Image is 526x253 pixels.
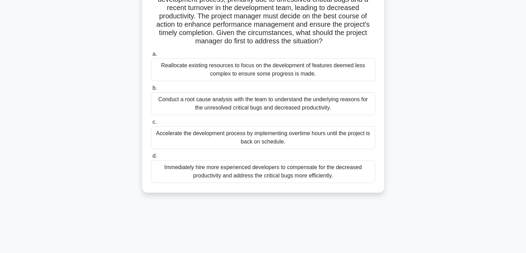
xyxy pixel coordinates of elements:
div: Conduct a root cause analysis with the team to understand the underlying reasons for the unresolv... [151,92,375,115]
span: b. [153,85,157,91]
span: d. [153,153,157,159]
div: Reallocate existing resources to focus on the development of features deemed less complex to ensu... [151,58,375,81]
span: c. [153,119,157,125]
span: a. [153,51,157,57]
div: Immediately hire more experienced developers to compensate for the decreased productivity and add... [151,160,375,183]
div: Accelerate the development process by implementing overtime hours until the project is back on sc... [151,126,375,149]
